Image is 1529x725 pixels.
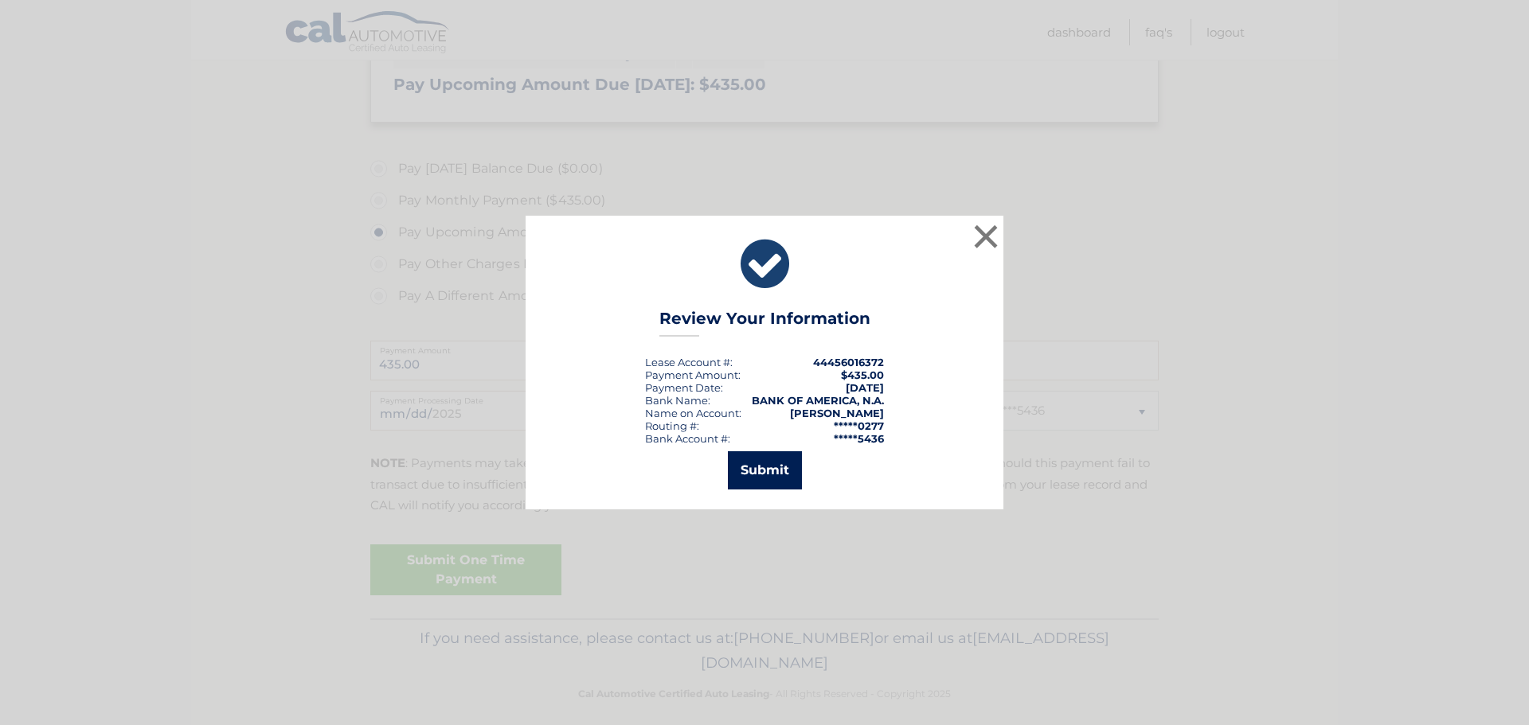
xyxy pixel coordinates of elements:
[645,394,710,407] div: Bank Name:
[659,309,870,337] h3: Review Your Information
[645,419,699,432] div: Routing #:
[790,407,884,419] strong: [PERSON_NAME]
[728,451,802,489] button: Submit
[752,394,884,407] strong: BANK OF AMERICA, N.A.
[841,368,884,381] span: $435.00
[813,356,884,368] strong: 44456016372
[645,356,733,368] div: Lease Account #:
[645,381,721,394] span: Payment Date
[645,407,741,419] div: Name on Account:
[645,368,741,381] div: Payment Amount:
[970,220,1002,252] button: ×
[645,432,730,445] div: Bank Account #:
[645,381,723,394] div: :
[846,381,884,394] span: [DATE]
